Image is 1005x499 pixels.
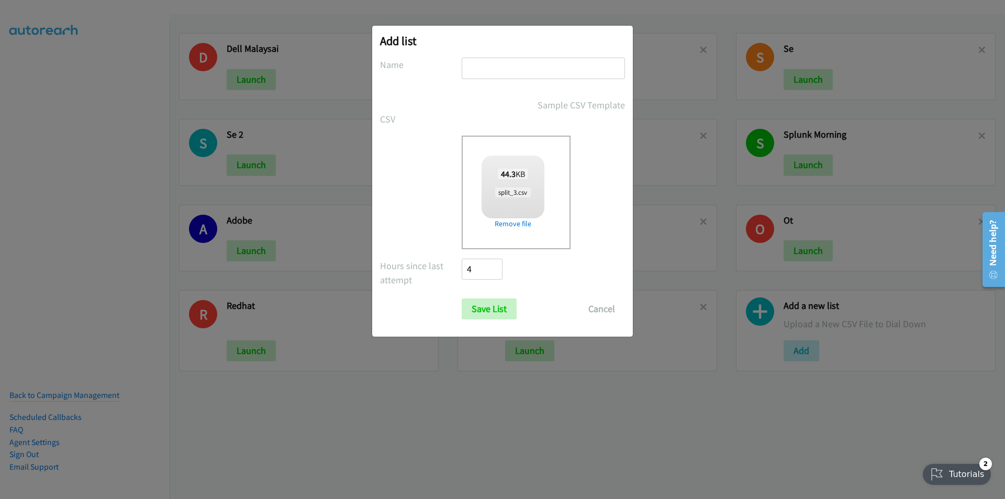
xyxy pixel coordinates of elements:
[380,112,462,126] label: CSV
[917,453,997,491] iframe: Checklist
[495,187,530,197] span: split_3.csv
[380,58,462,72] label: Name
[380,34,625,48] h2: Add list
[498,169,529,179] span: KB
[501,169,516,179] strong: 44.3
[462,298,517,319] input: Save List
[538,98,625,112] a: Sample CSV Template
[482,218,544,229] a: Remove file
[380,259,462,287] label: Hours since last attempt
[975,208,1005,291] iframe: Resource Center
[578,298,625,319] button: Cancel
